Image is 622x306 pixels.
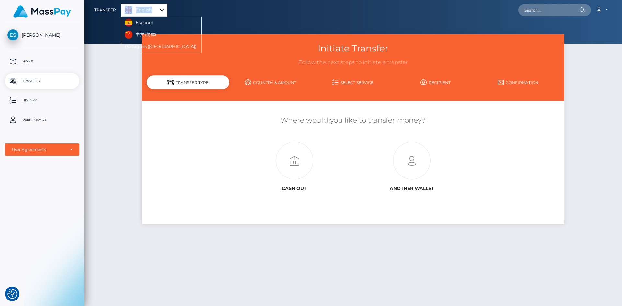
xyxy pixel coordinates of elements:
[121,4,167,17] div: Language
[12,147,65,152] div: User Agreements
[147,75,229,89] div: Transfer Type
[5,73,79,89] a: Transfer
[7,289,17,299] button: Consent Preferences
[312,77,395,88] a: Select Service
[7,115,77,125] p: User Profile
[477,77,559,88] a: Confirmation
[229,77,312,88] a: Country & Amount
[121,4,167,16] a: English
[5,32,79,38] span: [PERSON_NAME]
[13,5,71,18] img: MassPay
[5,53,79,70] a: Home
[5,112,79,128] a: User Profile
[5,143,79,156] button: User Agreements
[147,116,559,126] h5: Where would you like to transfer money?
[121,41,201,53] a: Português ([GEOGRAPHIC_DATA])
[518,4,579,16] input: Search...
[121,17,158,29] a: Español
[5,92,79,108] a: History
[121,29,161,41] a: 中文 (简体)
[147,59,559,66] h3: Follow the next steps to initiate a transfer
[394,77,477,88] a: Recipient
[121,17,202,53] ul: Language list
[241,186,348,191] h6: Cash out
[94,3,116,17] a: Transfer
[121,4,167,17] aside: Language selected: English
[7,76,77,86] p: Transfer
[358,186,466,191] h6: Another wallet
[7,96,77,105] p: History
[147,42,559,55] h3: Initiate Transfer
[7,57,77,66] p: Home
[7,289,17,299] img: Revisit consent button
